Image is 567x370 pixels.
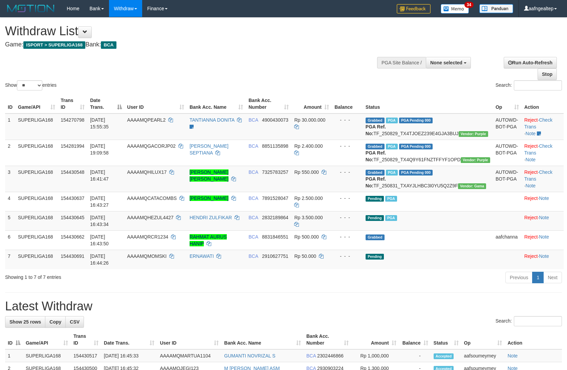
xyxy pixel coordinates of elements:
td: · [522,192,564,211]
th: Amount: activate to sort column ascending [291,94,332,114]
th: Bank Acc. Number: activate to sort column ascending [246,94,291,114]
td: · [522,250,564,269]
span: BCA [248,253,258,259]
td: SUPERLIGA168 [15,166,58,192]
span: Show 25 rows [9,319,41,325]
label: Search: [496,80,562,90]
td: TF_250831_TXAYJLHBC3I0YU5Q2Z9F [363,166,493,192]
span: None selected [430,60,462,65]
td: 1 [5,114,15,140]
a: [PERSON_NAME] [PERSON_NAME] [190,169,228,182]
td: SUPERLIGA168 [23,349,71,362]
td: 7 [5,250,15,269]
span: PGA Pending [399,118,433,123]
th: ID [5,94,15,114]
a: Reject [524,143,538,149]
span: BCA [248,169,258,175]
div: - - - [334,143,360,149]
span: Rp 2.500.000 [294,196,323,201]
td: 154430517 [71,349,101,362]
th: Bank Acc. Name: activate to sort column ascending [221,330,304,349]
td: · · [522,166,564,192]
span: 154430637 [61,196,84,201]
span: Pending [366,215,384,221]
th: Action [505,330,562,349]
th: Action [522,94,564,114]
span: [DATE] 16:41:47 [90,169,109,182]
td: SUPERLIGA168 [15,140,58,166]
a: Reject [524,215,538,220]
span: AAAAMQRCR1234 [127,234,168,240]
a: Reject [524,117,538,123]
span: Copy 2832189864 to clipboard [262,215,288,220]
span: Grabbed [366,118,385,123]
th: Bank Acc. Number: activate to sort column ascending [304,330,351,349]
td: 1 [5,349,23,362]
span: [DATE] 16:43:27 [90,196,109,208]
th: ID: activate to sort column descending [5,330,23,349]
a: Check Trans [524,117,552,129]
a: RAHMAT AURUS HANIP [190,234,227,246]
td: 2 [5,140,15,166]
span: [DATE] 19:09:58 [90,143,109,156]
th: Op: activate to sort column ascending [461,330,505,349]
a: Note [539,234,549,240]
a: Previous [505,272,532,283]
div: - - - [334,117,360,123]
span: 154281994 [61,143,84,149]
span: AAAAMQGACORJP02 [127,143,176,149]
td: 5 [5,211,15,230]
a: Reject [524,253,538,259]
a: CSV [65,316,84,328]
th: Status: activate to sort column ascending [431,330,461,349]
span: AAAAMQMOMSKI [127,253,167,259]
span: BCA [306,353,316,358]
span: BCA [248,196,258,201]
div: - - - [334,214,360,221]
th: Balance: activate to sort column ascending [399,330,431,349]
td: - [399,349,431,362]
img: MOTION_logo.png [5,3,57,14]
h1: Latest Withdraw [5,300,562,313]
span: AAAAMQCATACOMBS [127,196,177,201]
span: Copy 7325783257 to clipboard [262,169,288,175]
td: · · [522,114,564,140]
div: PGA Site Balance / [377,57,426,68]
td: AUTOWD-BOT-PGA [493,166,522,192]
td: Rp 1,000,000 [351,349,399,362]
span: ISPORT > SUPERLIGA168 [23,41,85,49]
span: BCA [248,234,258,240]
td: 4 [5,192,15,211]
span: Copy 2302446866 to clipboard [317,353,344,358]
div: - - - [334,253,360,260]
span: Rp 50.000 [294,253,316,259]
a: Note [539,196,549,201]
span: PGA Pending [399,144,433,149]
select: Showentries [17,80,42,90]
td: SUPERLIGA168 [15,230,58,250]
div: - - - [334,233,360,240]
th: Game/API: activate to sort column ascending [23,330,71,349]
th: Amount: activate to sort column ascending [351,330,399,349]
span: Vendor URL: https://trx31.1velocity.biz [458,183,486,189]
button: None selected [426,57,471,68]
span: Marked by aafsoumeymey [386,170,398,176]
td: · [522,230,564,250]
span: Rp 30.000.000 [294,117,325,123]
td: AUTOWD-BOT-PGA [493,114,522,140]
span: BCA [248,215,258,220]
span: Copy 8831846551 to clipboard [262,234,288,240]
a: [PERSON_NAME] SEPTIANA [190,143,228,156]
th: Bank Acc. Name: activate to sort column ascending [187,94,246,114]
span: Marked by aafnonsreyleab [386,144,398,149]
a: Run Auto-Refresh [504,57,557,68]
h1: Withdraw List [5,24,371,38]
span: AAAAMQPEARL2 [127,117,166,123]
span: [DATE] 16:44:26 [90,253,109,266]
a: ERNAWATI [190,253,214,259]
a: Check Trans [524,169,552,182]
label: Show entries [5,80,57,90]
span: PGA Pending [399,170,433,176]
a: Note [526,131,536,136]
td: SUPERLIGA168 [15,192,58,211]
